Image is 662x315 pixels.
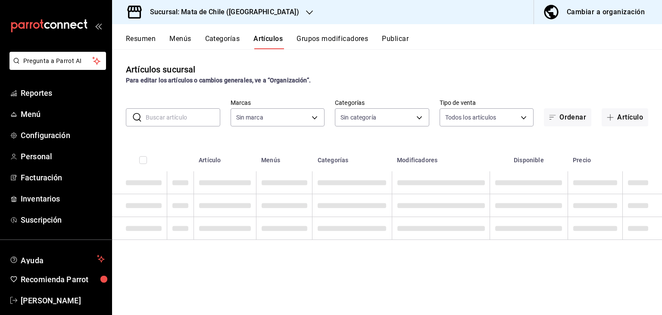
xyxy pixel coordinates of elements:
span: Todos los artículos [445,113,496,122]
button: Artículo [602,108,648,126]
span: Personal [21,151,105,162]
strong: Para editar los artículos o cambios generales, ve a “Organización”. [126,77,311,84]
span: Sin categoría [340,113,376,122]
button: Categorías [205,35,240,49]
span: Pregunta a Parrot AI [23,57,93,66]
a: Pregunta a Parrot AI [6,63,106,72]
button: Menús [169,35,191,49]
th: Precio [568,144,622,171]
span: Recomienda Parrot [21,274,105,285]
button: open_drawer_menu [95,22,102,29]
button: Publicar [382,35,409,49]
button: Resumen [126,35,156,49]
div: navigation tabs [126,35,662,49]
span: Ayuda [21,254,94,264]
div: Cambiar a organización [567,6,645,18]
th: Categorías [312,144,392,171]
div: Artículos sucursal [126,63,195,76]
th: Artículo [194,144,256,171]
span: Facturación [21,172,105,183]
span: Menú [21,108,105,120]
button: Pregunta a Parrot AI [9,52,106,70]
h3: Sucursal: Mata de Chile ([GEOGRAPHIC_DATA]) [143,7,299,17]
th: Modificadores [392,144,490,171]
input: Buscar artículo [146,109,220,126]
button: Grupos modificadores [297,35,368,49]
label: Categorías [335,100,429,106]
button: Artículos [253,35,283,49]
span: [PERSON_NAME] [21,295,105,306]
button: Ordenar [544,108,591,126]
label: Tipo de venta [440,100,534,106]
span: Sin marca [236,113,263,122]
label: Marcas [231,100,325,106]
span: Suscripción [21,214,105,226]
span: Reportes [21,87,105,99]
th: Disponible [490,144,568,171]
th: Menús [256,144,312,171]
span: Inventarios [21,193,105,205]
span: Configuración [21,129,105,141]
